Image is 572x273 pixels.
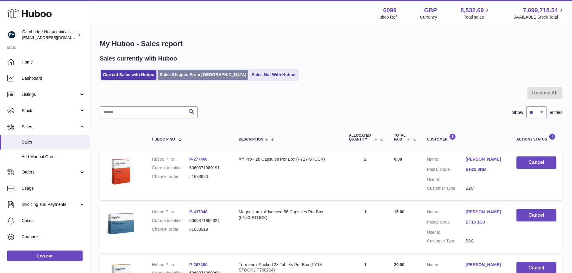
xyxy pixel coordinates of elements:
dt: Huboo P no [152,209,189,215]
div: Customer [427,133,504,141]
a: Sales Shipped From [GEOGRAPHIC_DATA] [158,70,248,80]
span: Cases [22,218,85,224]
a: P-267480 [189,262,207,267]
span: Add Manual Order [22,154,85,160]
dt: Current identifier [152,218,189,224]
span: 15.00 [394,209,404,214]
span: 8,532.69 [461,6,484,14]
span: 0.00 [394,157,402,162]
dt: Current identifier [152,165,189,171]
span: 20.00 [394,262,404,267]
span: 7,099,718.54 [523,6,558,14]
a: BT16 1GJ [466,219,504,225]
dd: 5060371982324 [189,218,227,224]
dt: User Id [427,230,466,235]
span: Orders [22,169,79,175]
td: 2 [343,150,388,200]
span: entries [550,110,562,115]
div: Magnesium+ Advanced 56 Capsules Per Box (FY50-STOCK) [239,209,337,221]
span: Channels [22,234,85,240]
a: Sales Not With Huboo [250,70,298,80]
div: Huboo Ref [377,14,397,20]
a: [PERSON_NAME] [466,156,504,162]
dt: Postal Code [427,167,466,174]
dt: Huboo P no [152,156,189,162]
dd: 5060371980191 [189,165,227,171]
span: Home [22,59,85,65]
button: Cancel [516,156,556,169]
span: Listings [22,92,79,97]
dt: Customer Type [427,185,466,191]
span: Sales [22,139,85,145]
a: BH22 8RB [466,167,504,172]
dd: B2C [466,238,504,244]
div: Currency [420,14,437,20]
label: Show [512,110,523,115]
span: [EMAIL_ADDRESS][DOMAIN_NAME] [22,35,88,40]
strong: GBP [424,6,437,14]
span: Stock [22,108,79,114]
a: Current Sales with Huboo [101,70,156,80]
a: [PERSON_NAME] [466,209,504,215]
span: Invoicing and Payments [22,202,79,207]
dt: Customer Type [427,238,466,244]
dt: Name [427,209,466,216]
dt: User Id [427,177,466,182]
a: P-277460 [189,157,207,162]
dd: #1633920 [189,174,227,180]
dt: Channel order [152,227,189,232]
dt: Huboo P no [152,262,189,268]
span: Sales [22,124,79,130]
img: 60991720007148.jpg [106,209,136,239]
h1: My Huboo - Sales report [100,39,562,49]
a: 7,099,718.54 AVAILABLE Stock Total [514,6,565,20]
span: Total paid [394,134,406,141]
a: 8,532.69 Total sales [461,6,491,20]
span: ALLOCATED Quantity [349,134,373,141]
a: [PERSON_NAME] [466,262,504,268]
dd: B2C [466,185,504,191]
dd: #1633919 [189,227,227,232]
div: Action / Status [516,133,556,141]
span: Description [239,138,263,141]
dt: Name [427,156,466,164]
td: 1 [343,203,388,253]
button: Cancel [516,209,556,221]
span: Usage [22,185,85,191]
div: XY Pro+ 28 Capsules Per Box (FY17-STOCK) [239,156,337,162]
span: Total sales [464,14,491,20]
a: P-437048 [189,209,207,214]
span: Huboo P no [152,138,175,141]
img: 1619455033.png [106,156,136,186]
dt: Name [427,262,466,269]
span: Dashboard [22,76,85,81]
dt: Postal Code [427,219,466,227]
strong: 6099 [383,6,397,14]
dt: Channel order [152,174,189,180]
a: Log out [7,251,83,261]
span: AVAILABLE Stock Total [514,14,565,20]
div: Cambridge Nutraceuticals Ltd [22,29,76,40]
img: internalAdmin-6099@internal.huboo.com [7,30,16,39]
h2: Sales currently with Huboo [100,55,177,63]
